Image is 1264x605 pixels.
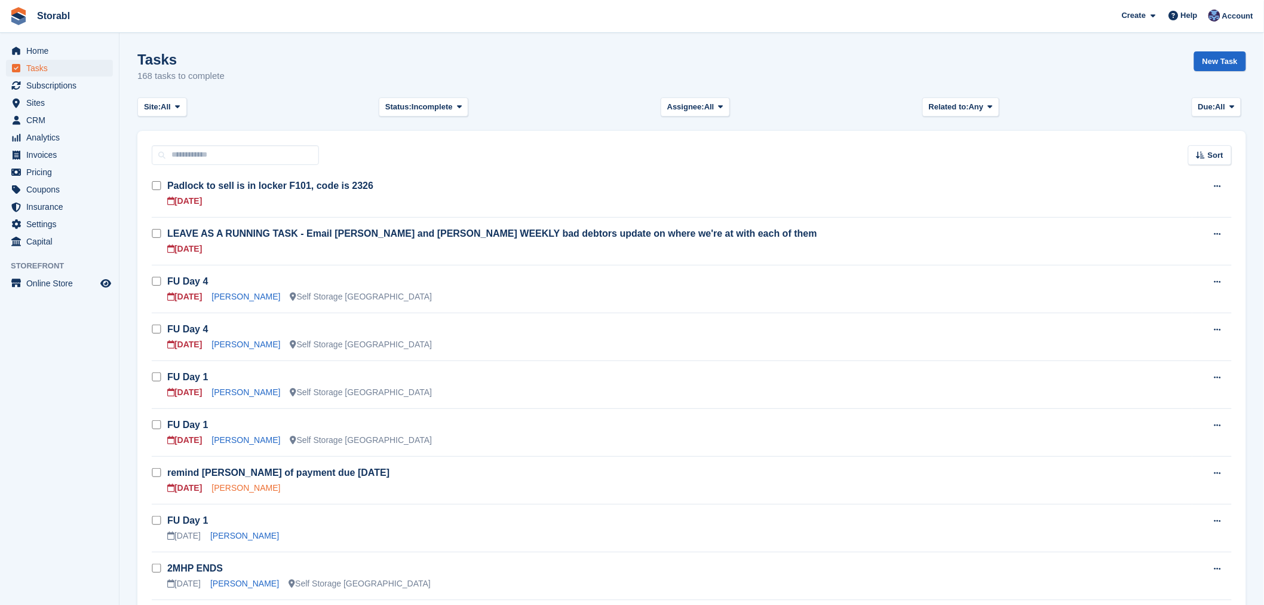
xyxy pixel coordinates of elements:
[167,386,202,399] div: [DATE]
[11,260,119,272] span: Storefront
[6,42,113,59] a: menu
[6,164,113,181] a: menu
[32,6,75,26] a: Storabl
[26,94,98,111] span: Sites
[26,233,98,250] span: Capital
[6,77,113,94] a: menu
[210,531,279,540] a: [PERSON_NAME]
[26,198,98,215] span: Insurance
[167,243,202,255] div: [DATE]
[137,51,225,68] h1: Tasks
[167,181,373,191] a: Padlock to sell is in locker F101, code is 2326
[211,435,280,445] a: [PERSON_NAME]
[211,387,280,397] a: [PERSON_NAME]
[385,101,412,113] span: Status:
[290,338,432,351] div: Self Storage [GEOGRAPHIC_DATA]
[211,292,280,301] a: [PERSON_NAME]
[26,129,98,146] span: Analytics
[1216,101,1226,113] span: All
[167,291,202,303] div: [DATE]
[290,434,432,447] div: Self Storage [GEOGRAPHIC_DATA]
[167,338,202,351] div: [DATE]
[969,101,984,113] span: Any
[667,101,704,113] span: Assignee:
[6,233,113,250] a: menu
[26,42,98,59] span: Home
[167,324,208,334] a: FU Day 4
[137,97,187,117] button: Site: All
[26,112,98,129] span: CRM
[137,69,225,83] p: 168 tasks to complete
[167,563,223,573] a: 2MHP ENDS
[167,577,201,590] div: [DATE]
[26,181,98,198] span: Coupons
[1222,10,1253,22] span: Account
[167,420,208,430] a: FU Day 1
[161,101,171,113] span: All
[6,60,113,77] a: menu
[1181,10,1198,22] span: Help
[26,164,98,181] span: Pricing
[167,276,208,286] a: FU Day 4
[661,97,731,117] button: Assignee: All
[10,7,27,25] img: stora-icon-8386f47178a22dfd0bd8f6a31ec36ba5ce8667c1dd55bd0f319d3a0aa187defe.svg
[704,101,714,113] span: All
[290,291,432,303] div: Self Storage [GEOGRAPHIC_DATA]
[1208,149,1223,161] span: Sort
[26,275,98,292] span: Online Store
[6,181,113,198] a: menu
[26,216,98,233] span: Settings
[26,146,98,163] span: Invoices
[167,228,817,239] a: LEAVE AS A RUNNING TASK - Email [PERSON_NAME] and [PERSON_NAME] WEEKLY bad debtors update on wher...
[6,198,113,215] a: menu
[26,60,98,77] span: Tasks
[167,515,208,525] a: FU Day 1
[211,483,280,493] a: [PERSON_NAME]
[211,340,280,349] a: [PERSON_NAME]
[289,577,431,590] div: Self Storage [GEOGRAPHIC_DATA]
[412,101,453,113] span: Incomplete
[144,101,161,113] span: Site:
[99,276,113,291] a: Preview store
[167,482,202,494] div: [DATE]
[210,579,279,588] a: [PERSON_NAME]
[6,275,113,292] a: menu
[929,101,969,113] span: Related to:
[167,467,389,478] a: remind [PERSON_NAME] of payment due [DATE]
[1198,101,1216,113] span: Due:
[1208,10,1220,22] img: Tegan Ewart
[6,94,113,111] a: menu
[1194,51,1246,71] a: New Task
[167,372,208,382] a: FU Day 1
[290,386,432,399] div: Self Storage [GEOGRAPHIC_DATA]
[26,77,98,94] span: Subscriptions
[379,97,468,117] button: Status: Incomplete
[167,195,202,207] div: [DATE]
[1192,97,1241,117] button: Due: All
[1122,10,1146,22] span: Create
[167,434,202,447] div: [DATE]
[6,146,113,163] a: menu
[6,129,113,146] a: menu
[6,112,113,129] a: menu
[167,530,201,542] div: [DATE]
[922,97,999,117] button: Related to: Any
[6,216,113,233] a: menu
